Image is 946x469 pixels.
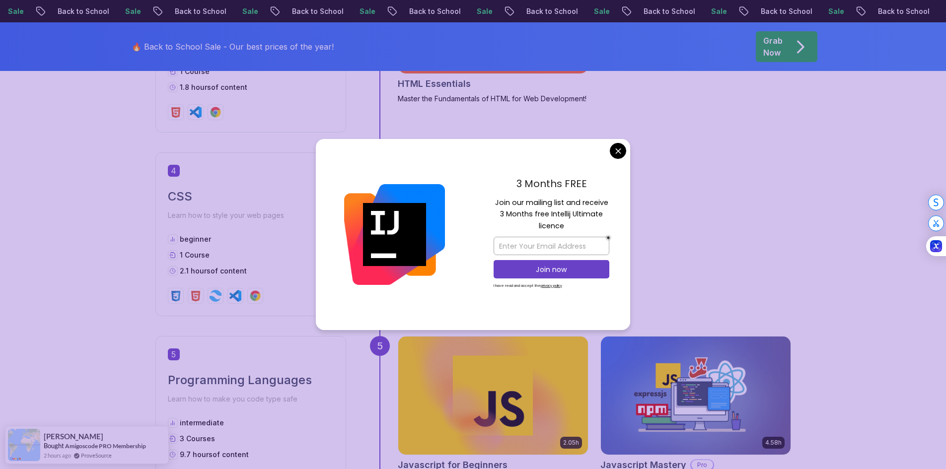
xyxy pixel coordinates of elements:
[465,6,497,16] p: Sale
[44,451,71,460] span: 2 hours ago
[601,336,791,455] img: Javascript Mastery card
[398,336,588,455] img: Javascript for Beginners card
[749,6,816,16] p: Back to School
[132,41,334,53] p: 🔥 Back to School Sale - Our best prices of the year!
[81,451,112,460] a: ProveSource
[180,67,210,75] span: 1 Course
[866,6,934,16] p: Back to School
[190,106,202,118] img: vscode logo
[65,442,146,450] a: Amigoscode PRO Membership
[210,290,221,302] img: tailwindcss logo
[46,6,113,16] p: Back to School
[163,6,230,16] p: Back to School
[180,266,247,276] p: 2.1 hours of content
[514,6,582,16] p: Back to School
[563,439,579,447] p: 2.05h
[230,6,262,16] p: Sale
[168,348,180,360] span: 5
[280,6,348,16] p: Back to School
[816,6,848,16] p: Sale
[190,290,202,302] img: html logo
[397,6,465,16] p: Back to School
[370,336,390,356] div: 5
[168,189,334,204] h2: CSS
[582,6,614,16] p: Sale
[398,77,471,91] h2: HTML Essentials
[168,372,334,388] h2: Programming Languages
[632,6,699,16] p: Back to School
[763,35,783,59] p: Grab Now
[170,106,182,118] img: html logo
[168,208,334,222] p: Learn how to style your web pages
[8,429,40,461] img: provesource social proof notification image
[210,106,221,118] img: chrome logo
[249,290,261,302] img: chrome logo
[180,418,224,428] p: intermediate
[113,6,145,16] p: Sale
[398,94,588,104] p: Master the Fundamentals of HTML for Web Development!
[180,234,211,244] p: beginner
[180,251,210,259] span: 1 Course
[168,165,180,177] span: 4
[170,290,182,302] img: css logo
[699,6,731,16] p: Sale
[180,434,215,443] span: 3 Courses
[44,432,103,441] span: [PERSON_NAME]
[180,450,249,460] p: 9.7 hours of content
[44,442,64,450] span: Bought
[180,82,247,92] p: 1.8 hours of content
[229,290,241,302] img: vscode logo
[168,392,334,406] p: Learn how to make you code type safe
[765,439,782,447] p: 4.58h
[348,6,379,16] p: Sale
